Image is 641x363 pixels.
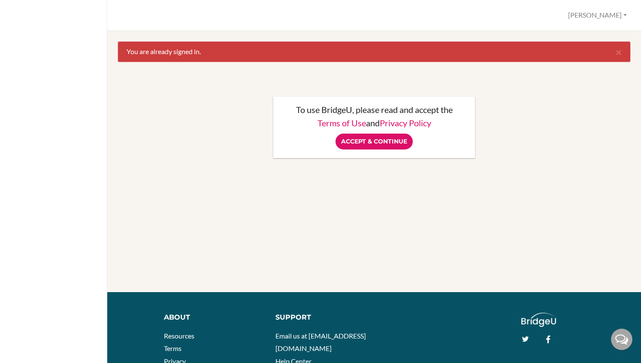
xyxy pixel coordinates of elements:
input: Accept & Continue [336,134,413,149]
a: Email us at [EMAIL_ADDRESS][DOMAIN_NAME] [275,332,366,353]
a: Resources [164,332,194,340]
div: Support [275,313,368,323]
p: and [282,119,466,127]
button: [PERSON_NAME] [564,7,631,23]
img: logo_white@2x-f4f0deed5e89b7ecb1c2cc34c3e3d731f90f0f143d5ea2071677605dd97b5244.png [521,313,556,327]
a: Terms of Use [317,118,366,128]
div: About [164,313,263,323]
div: You are already signed in. [118,41,631,62]
span: × [616,46,622,58]
a: Privacy Policy [380,118,431,128]
p: To use BridgeU, please read and accept the [282,105,466,114]
button: Close [607,42,630,62]
a: Terms [164,344,181,352]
